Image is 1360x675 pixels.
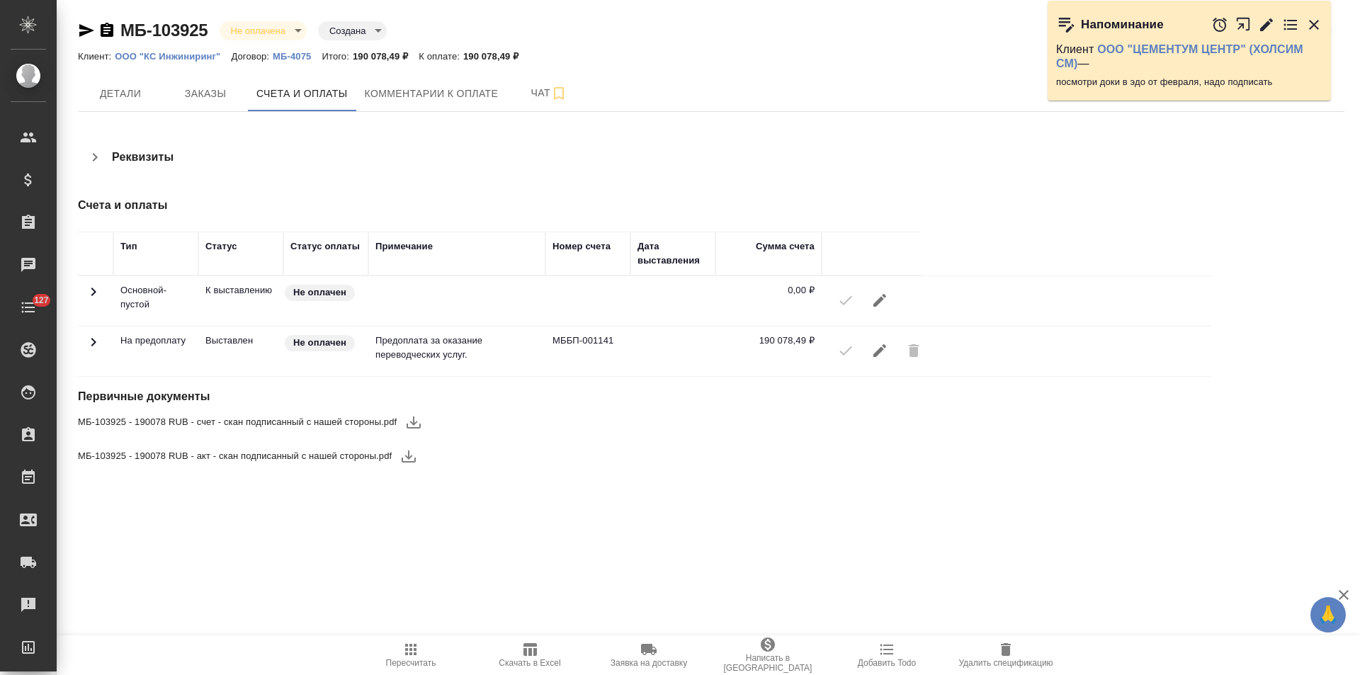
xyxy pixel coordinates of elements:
[85,292,102,302] span: Toggle Row Expanded
[318,21,387,40] div: Не оплачена
[1081,18,1164,32] p: Напоминание
[756,239,815,254] div: Сумма счета
[171,85,239,103] span: Заказы
[863,283,897,317] button: Редактировать
[231,51,273,62] p: Договор:
[375,334,538,362] p: Предоплата за оказание переводческих услуг.
[715,276,822,326] td: 0,00 ₽
[78,449,392,463] span: МБ-103925 - 190078 RUB - акт - скан подписанный с нашей стороны.pdf
[78,388,922,405] h4: Первичные документы
[98,22,115,39] button: Скопировать ссылку
[463,51,529,62] p: 190 078,49 ₽
[85,342,102,353] span: Toggle Row Expanded
[115,50,231,62] a: ООО "КС Инжиниринг"
[419,51,463,62] p: К оплате:
[78,51,115,62] p: Клиент:
[375,239,433,254] div: Примечание
[545,327,630,376] td: МББП-001141
[322,51,352,62] p: Итого:
[1316,600,1340,630] span: 🙏
[78,415,397,429] span: МБ-103925 - 190078 RUB - счет - скан подписанный с нашей стороны.pdf
[256,85,348,103] span: Счета и оплаты
[1282,16,1299,33] button: Перейти в todo
[353,51,419,62] p: 190 078,49 ₽
[220,21,307,40] div: Не оплачена
[293,285,346,300] p: Не оплачен
[290,239,360,254] div: Статус оплаты
[552,239,611,254] div: Номер счета
[1056,75,1322,89] p: посмотри доки в эдо от февраля, надо подписать
[78,197,922,214] h4: Счета и оплаты
[115,51,231,62] p: ООО "КС Инжиниринг"
[293,336,346,350] p: Не оплачен
[113,327,198,376] td: На предоплату
[227,25,290,37] button: Не оплачена
[113,276,198,326] td: Основной-пустой
[112,149,174,166] h4: Реквизиты
[325,25,370,37] button: Создана
[550,85,567,102] svg: Подписаться
[1056,42,1322,71] p: Клиент —
[86,85,154,103] span: Детали
[78,22,95,39] button: Скопировать ссылку для ЯМессенджера
[120,21,208,40] a: МБ-103925
[1056,43,1303,69] a: ООО "ЦЕМЕНТУМ ЦЕНТР" (ХОЛСИМ СМ)
[1258,16,1275,33] button: Редактировать
[1235,9,1252,40] button: Открыть в новой вкладке
[4,290,53,325] a: 127
[1211,16,1228,33] button: Отложить
[273,51,322,62] p: МБ-4075
[1310,597,1346,633] button: 🙏
[25,293,57,307] span: 127
[515,84,583,102] span: Чат
[205,334,276,348] p: Все изменения в спецификации заблокированы
[273,50,322,62] a: МБ-4075
[205,283,276,297] p: Счет отправлен к выставлению в ардеп, но в 1С не выгружен еще, разблокировать можно только на сто...
[205,239,237,254] div: Статус
[120,239,137,254] div: Тип
[1305,16,1322,33] button: Закрыть
[863,334,897,368] button: Редактировать
[637,239,708,268] div: Дата выставления
[715,327,822,376] td: 190 078,49 ₽
[365,85,499,103] span: Комментарии к оплате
